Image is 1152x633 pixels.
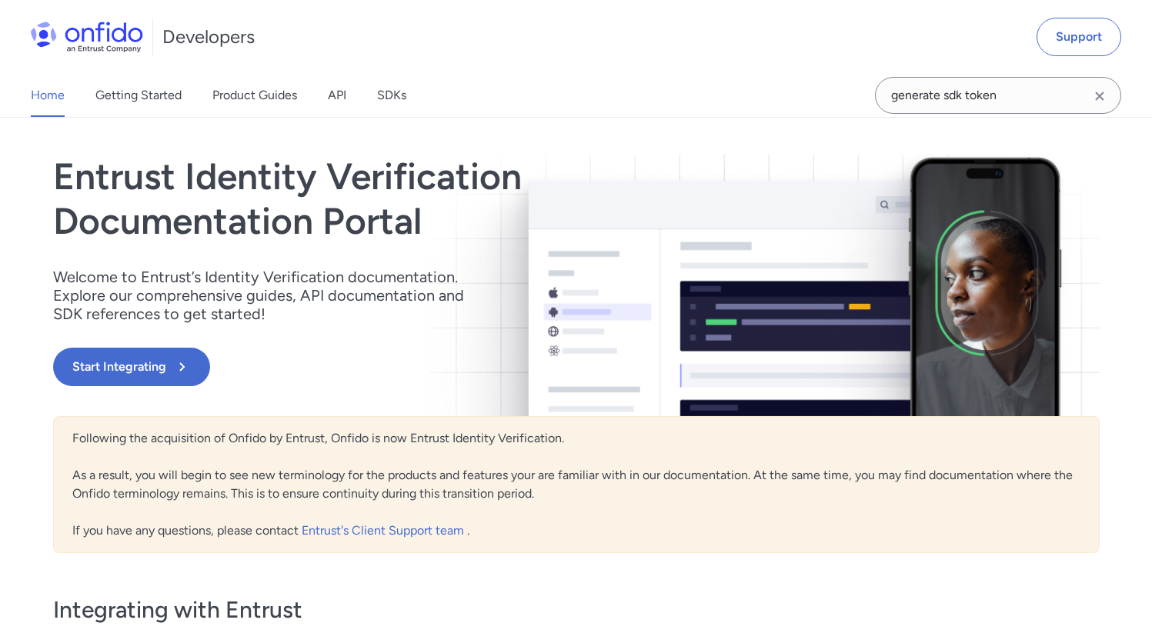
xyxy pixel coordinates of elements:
[377,74,406,117] a: SDKs
[212,74,297,117] a: Product Guides
[95,74,182,117] a: Getting Started
[53,416,1100,553] div: Following the acquisition of Onfido by Entrust, Onfido is now Entrust Identity Verification. As a...
[328,74,346,117] a: API
[1037,18,1121,56] a: Support
[53,348,786,386] a: Start Integrating
[53,268,484,323] p: Welcome to Entrust’s Identity Verification documentation. Explore our comprehensive guides, API d...
[31,74,65,117] a: Home
[31,22,143,52] img: Onfido Logo
[53,595,1100,625] h3: Integrating with Entrust
[53,155,786,243] h1: Entrust Identity Verification Documentation Portal
[302,523,467,538] a: Entrust's Client Support team
[1090,87,1109,105] svg: Clear search field button
[53,348,210,386] button: Start Integrating
[162,25,255,49] h1: Developers
[875,77,1121,114] input: Onfido search input field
